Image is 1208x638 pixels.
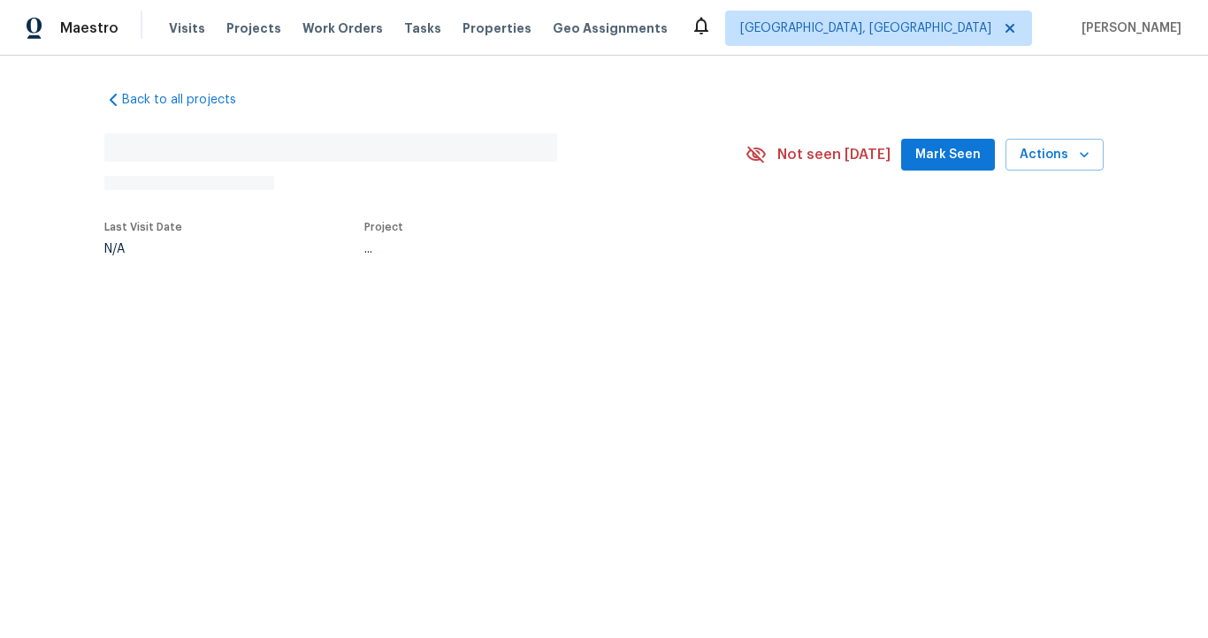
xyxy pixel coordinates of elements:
div: N/A [104,243,182,255]
button: Actions [1005,139,1104,171]
span: Tasks [404,22,441,34]
span: Actions [1020,144,1089,166]
span: Work Orders [302,19,383,37]
span: Maestro [60,19,119,37]
span: Project [364,222,403,232]
a: Back to all projects [104,91,274,109]
span: [PERSON_NAME] [1074,19,1181,37]
span: Projects [226,19,281,37]
span: Properties [463,19,531,37]
span: Last Visit Date [104,222,182,232]
button: Mark Seen [901,139,995,171]
span: Visits [169,19,205,37]
span: Not seen [DATE] [777,146,891,163]
div: ... [364,243,704,255]
span: Mark Seen [915,144,981,166]
span: Geo Assignments [553,19,668,37]
span: [GEOGRAPHIC_DATA], [GEOGRAPHIC_DATA] [740,19,991,37]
